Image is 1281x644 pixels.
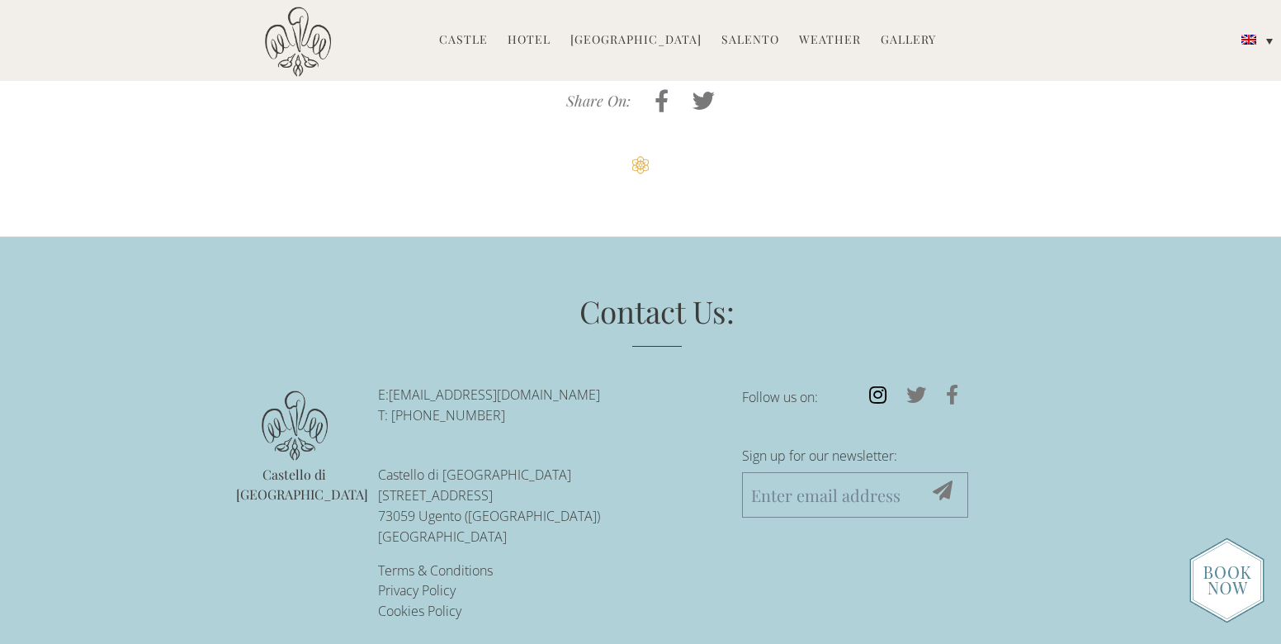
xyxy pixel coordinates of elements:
[881,31,936,50] a: Gallery
[378,561,493,580] a: Terms & Conditions
[378,385,717,426] p: E: T: [PHONE_NUMBER]
[439,31,488,50] a: Castle
[1189,537,1264,623] img: new-booknow.png
[570,31,702,50] a: [GEOGRAPHIC_DATA]
[236,465,353,506] p: Castello di [GEOGRAPHIC_DATA]
[799,31,861,50] a: Weather
[389,386,600,404] a: [EMAIL_ADDRESS][DOMAIN_NAME]
[1241,35,1256,45] img: English
[742,443,968,472] label: Sign up for our newsletter:
[378,602,461,620] a: Cookies Policy
[281,290,1033,347] h3: Contact Us:
[508,31,551,50] a: Hotel
[742,472,968,518] input: Enter email address
[262,391,328,461] img: logo.png
[378,465,717,547] p: Castello di [GEOGRAPHIC_DATA] [STREET_ADDRESS] 73059 Ugento ([GEOGRAPHIC_DATA]) [GEOGRAPHIC_DATA]
[742,385,968,410] p: Follow us on:
[721,31,779,50] a: Salento
[378,581,456,599] a: Privacy Policy
[265,7,331,77] img: Castello di Ugento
